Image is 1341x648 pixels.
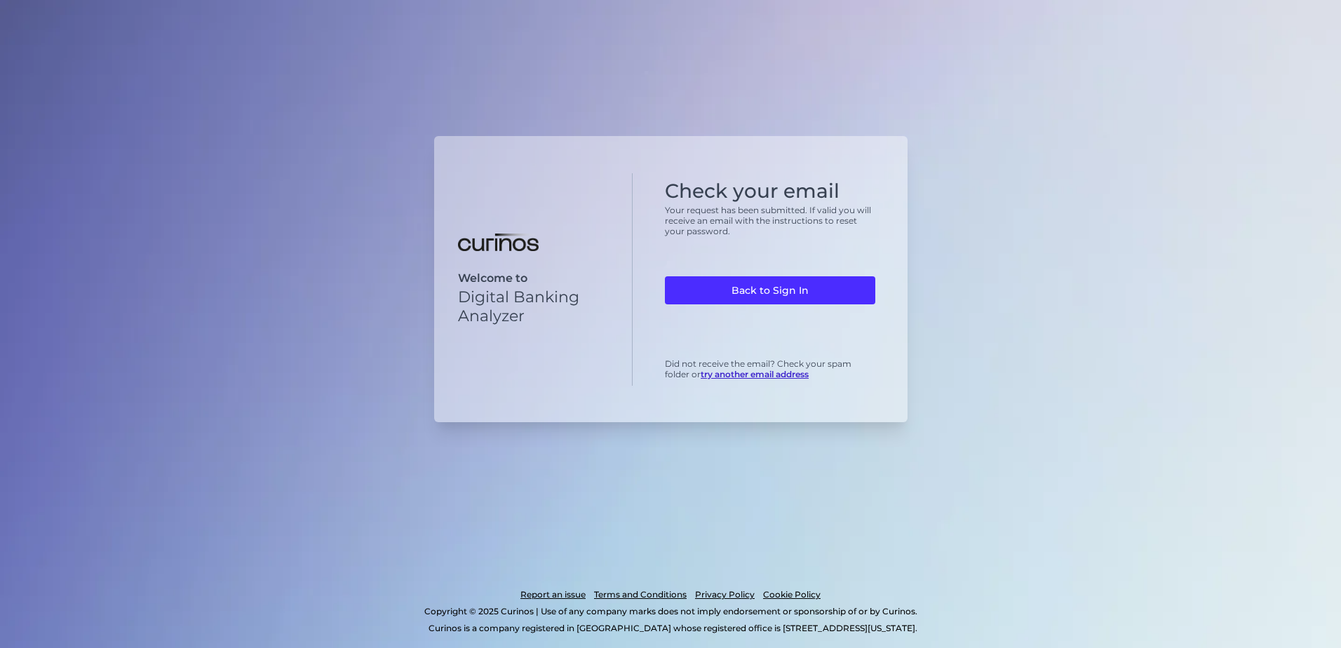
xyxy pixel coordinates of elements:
a: Report an issue [520,586,586,603]
p: Welcome to [458,271,609,285]
h1: Check your email [665,180,875,203]
p: Copyright © 2025 Curinos | Use of any company marks does not imply endorsement or sponsorship of ... [69,603,1272,620]
a: Privacy Policy [695,586,755,603]
p: Digital Banking Analyzer [458,288,609,325]
a: Terms and Conditions [594,586,687,603]
a: try another email address [701,369,809,379]
a: Cookie Policy [763,586,821,603]
p: Did not receive the email? Check your spam folder or [665,358,875,379]
img: Digital Banking Analyzer [458,234,539,252]
a: Back to Sign In [665,276,875,304]
p: Curinos is a company registered in [GEOGRAPHIC_DATA] whose registered office is [STREET_ADDRESS][... [73,620,1272,637]
p: Your request has been submitted. If valid you will receive an email with the instructions to rese... [665,205,875,236]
